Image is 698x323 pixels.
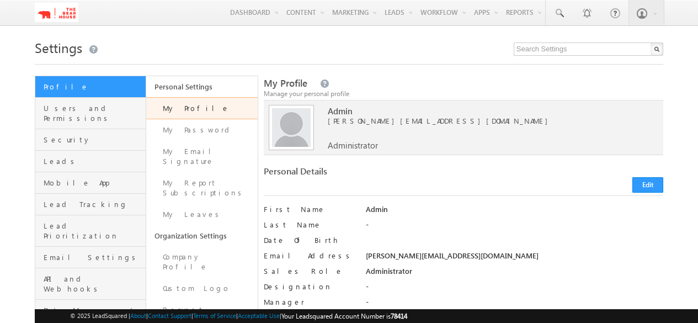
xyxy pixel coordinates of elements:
[146,246,257,278] a: Company Profile
[264,235,356,245] label: Date Of Birth
[44,199,143,209] span: Lead Tracking
[44,103,143,123] span: Users and Permissions
[130,312,146,319] a: About
[238,312,280,319] a: Acceptable Use
[146,119,257,141] a: My Password
[328,140,378,150] span: Administrator
[44,221,143,241] span: Lead Prioritization
[391,312,407,320] span: 78414
[146,76,257,97] a: Personal Settings
[264,282,356,292] label: Designation
[146,172,257,204] a: My Report Subscriptions
[366,251,663,266] div: [PERSON_NAME][EMAIL_ADDRESS][DOMAIN_NAME]
[44,135,143,145] span: Security
[35,76,146,98] a: Profile
[35,194,146,215] a: Lead Tracking
[35,151,146,172] a: Leads
[264,266,356,276] label: Sales Role
[35,247,146,268] a: Email Settings
[35,98,146,129] a: Users and Permissions
[146,225,257,246] a: Organization Settings
[632,177,663,193] button: Edit
[44,274,143,294] span: API and Webhooks
[264,89,663,99] div: Manage your personal profile
[264,166,459,182] div: Personal Details
[146,278,257,299] a: Custom Logo
[44,156,143,166] span: Leads
[146,97,257,119] a: My Profile
[35,215,146,247] a: Lead Prioritization
[146,141,257,172] a: My Email Signature
[146,204,257,225] a: My Leaves
[264,77,307,89] span: My Profile
[35,3,78,22] img: Custom Logo
[366,297,663,313] div: -
[44,178,143,188] span: Mobile App
[264,297,356,307] label: Manager
[328,106,647,116] span: Admin
[366,204,663,220] div: Admin
[44,252,143,262] span: Email Settings
[35,268,146,300] a: API and Webhooks
[514,43,663,56] input: Search Settings
[44,82,143,92] span: Profile
[35,129,146,151] a: Security
[35,172,146,194] a: Mobile App
[70,311,407,321] span: © 2025 LeadSquared | | | | |
[328,116,647,126] span: [PERSON_NAME][EMAIL_ADDRESS][DOMAIN_NAME]
[366,266,663,282] div: Administrator
[35,39,82,56] span: Settings
[148,312,191,319] a: Contact Support
[264,251,356,261] label: Email Address
[264,220,356,230] label: Last Name
[264,204,356,214] label: First Name
[366,220,663,235] div: -
[193,312,236,319] a: Terms of Service
[281,312,407,320] span: Your Leadsquared Account Number is
[366,282,663,297] div: -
